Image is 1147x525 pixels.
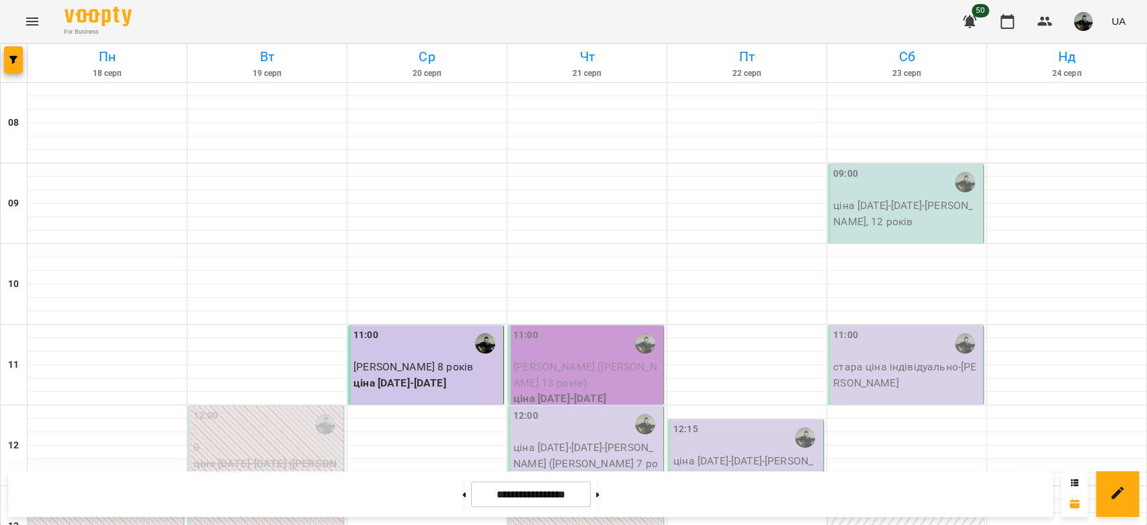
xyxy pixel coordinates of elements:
button: Menu [16,5,48,38]
h6: 20 серп [349,67,505,80]
h6: Пн [30,46,185,67]
img: 7978d71d2a5e9c0688966f56c135e719.png [1074,12,1093,31]
label: 12:00 [513,409,538,423]
h6: Сб [829,46,984,67]
p: 0 [194,440,341,456]
h6: 09 [8,196,19,211]
label: 11:00 [833,328,858,343]
label: 11:00 [513,328,538,343]
h6: Пт [669,46,824,67]
img: Степаненко Іван [315,414,335,434]
h6: 10 [8,277,19,292]
p: стара ціна індівідуально - [PERSON_NAME] [833,359,980,391]
h6: 22 серп [669,67,824,80]
img: Степаненко Іван [795,428,815,448]
h6: Вт [189,46,345,67]
label: 09:00 [833,167,858,181]
h6: 11 [8,358,19,372]
p: ціна [DATE]-[DATE] - [PERSON_NAME] ([PERSON_NAME] 7 років) [513,440,661,487]
p: ціна [DATE]-[DATE] ([PERSON_NAME] ([PERSON_NAME] 7 років)) [194,456,341,503]
label: 12:15 [673,422,698,437]
h6: 08 [8,116,19,130]
h6: 19 серп [189,67,345,80]
label: 12:00 [194,409,218,423]
h6: Ср [349,46,505,67]
img: Степаненко Іван [475,333,495,354]
h6: 21 серп [509,67,665,80]
p: ціна [DATE]-[DATE] - [PERSON_NAME], 12 років [833,198,980,229]
span: [PERSON_NAME] ([PERSON_NAME] 13 років) [513,360,657,389]
img: Степаненко Іван [635,333,655,354]
p: ціна [DATE]-[DATE] [513,391,661,407]
img: Степаненко Іван [955,172,975,192]
button: UA [1106,9,1131,34]
img: Степаненко Іван [635,414,655,434]
h6: 12 [8,438,19,453]
h6: 23 серп [829,67,984,80]
span: [PERSON_NAME] 8 років [353,360,473,373]
label: 11:00 [353,328,378,343]
h6: Нд [989,46,1144,67]
h6: 18 серп [30,67,185,80]
h6: 24 серп [989,67,1144,80]
img: Степаненко Іван [955,333,975,354]
p: ціна [DATE]-[DATE] - [PERSON_NAME], [PERSON_NAME] син 8 років [673,453,820,501]
h6: Чт [509,46,665,67]
span: UA [1111,14,1125,28]
img: Voopty Logo [65,7,132,26]
span: 50 [972,4,989,17]
span: For Business [65,28,132,36]
p: ціна [DATE]-[DATE] [353,375,501,391]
